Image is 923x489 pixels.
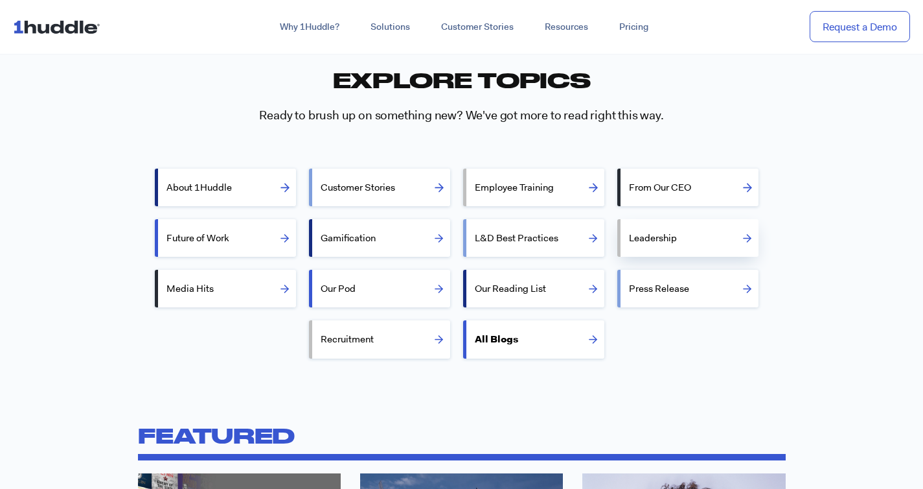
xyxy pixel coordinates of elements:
[529,16,604,39] a: Resources
[629,172,758,203] label: From Our CEO
[321,222,450,254] label: Gamification
[321,273,450,304] label: Our Pod
[321,172,450,203] label: Customer Stories
[475,273,604,304] label: Our Reading List
[151,107,773,124] h3: Ready to brush up on something new? We've got more to read right this way.
[810,11,910,43] a: Request a Demo
[166,172,296,203] label: About 1Huddle
[629,222,758,254] label: Leadership
[138,418,786,454] h2: Featured
[604,16,664,39] a: Pricing
[166,222,296,254] label: Future of Work
[475,172,604,203] label: Employee Training
[166,273,296,304] label: Media Hits
[475,324,604,355] label: All Blogs
[321,324,450,355] label: Recruitment
[355,16,426,39] a: Solutions
[264,16,355,39] a: Why 1Huddle?
[629,273,758,304] label: Press Release
[426,16,529,39] a: Customer Stories
[151,66,773,94] h2: Explore Topics
[13,14,106,39] img: ...
[475,222,604,254] label: L&D Best Practices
